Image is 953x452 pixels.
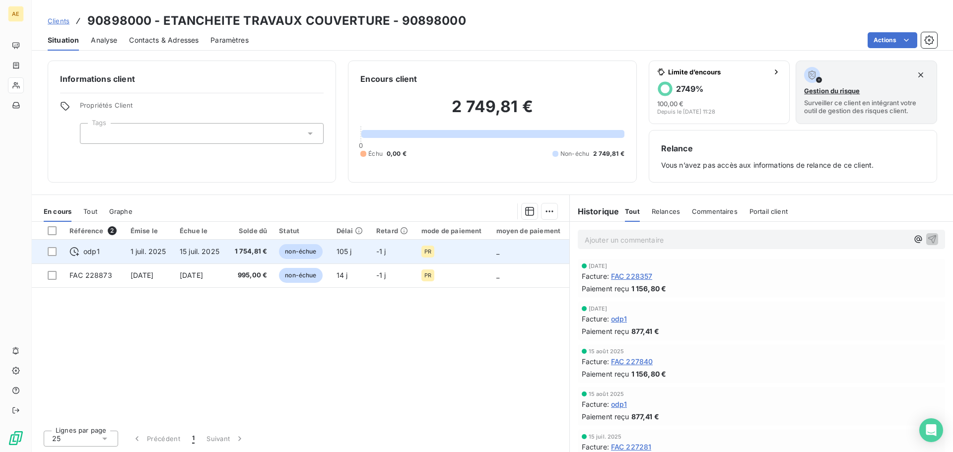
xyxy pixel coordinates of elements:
span: [DATE] [131,271,154,279]
img: Logo LeanPay [8,430,24,446]
span: 1 156,80 € [631,283,667,294]
span: 15 août 2025 [589,348,624,354]
span: Facture : [582,271,609,281]
span: 1 [192,434,195,444]
span: 0,00 € [387,149,407,158]
span: _ [496,271,499,279]
span: Clients [48,17,69,25]
div: moyen de paiement [496,227,563,235]
span: 1 754,81 € [233,247,268,257]
span: Relances [652,207,680,215]
span: Paiement reçu [582,326,629,336]
span: odp1 [611,399,627,409]
span: Situation [48,35,79,45]
span: odp1 [83,247,100,257]
span: Facture : [582,399,609,409]
span: 1 juil. 2025 [131,247,166,256]
span: Non-échu [560,149,589,158]
h6: Historique [570,205,619,217]
span: Gestion du risque [804,87,860,95]
span: Analyse [91,35,117,45]
span: [DATE] [589,263,608,269]
span: 14 j [337,271,348,279]
h6: Encours client [360,73,417,85]
span: Contacts & Adresses [129,35,199,45]
h6: Relance [661,142,925,154]
span: 100,00 € [657,100,683,108]
span: Facture : [582,356,609,367]
span: PR [424,249,431,255]
span: FAC 227281 [611,442,652,452]
div: Référence [69,226,119,235]
span: Portail client [749,207,788,215]
button: 1 [186,428,201,449]
h3: 90898000 - ETANCHEITE TRAVAUX COUVERTURE - 90898000 [87,12,466,30]
span: Paiement reçu [582,283,629,294]
span: odp1 [611,314,627,324]
span: Propriétés Client [80,101,324,115]
span: 25 [52,434,61,444]
span: 0 [359,141,363,149]
span: -1 j [376,247,386,256]
span: [DATE] [180,271,203,279]
div: mode de paiement [421,227,484,235]
span: En cours [44,207,71,215]
span: Échu [368,149,383,158]
span: 877,41 € [631,326,659,336]
span: 15 juil. 2025 [589,434,622,440]
button: Précédent [126,428,186,449]
span: PR [424,272,431,278]
button: Actions [868,32,917,48]
span: Paramètres [210,35,249,45]
div: Solde dû [233,227,268,235]
div: Délai [337,227,365,235]
span: Tout [625,207,640,215]
span: Paiement reçu [582,411,629,422]
span: _ [496,247,499,256]
div: Émise le [131,227,168,235]
span: 105 j [337,247,352,256]
span: Commentaires [692,207,738,215]
span: 2 [108,226,117,235]
span: non-échue [279,268,322,283]
span: Facture : [582,314,609,324]
span: 15 juil. 2025 [180,247,219,256]
a: Clients [48,16,69,26]
h6: 2749 % [676,84,703,94]
span: FAC 228357 [611,271,653,281]
div: Retard [376,227,409,235]
div: Échue le [180,227,221,235]
button: Limite d’encours2749%100,00 €Depuis le [DATE] 11:28 [649,61,790,124]
div: Open Intercom Messenger [919,418,943,442]
span: FAC 227840 [611,356,653,367]
span: Depuis le [DATE] 11:28 [657,109,715,115]
span: 2 749,81 € [593,149,624,158]
span: Tout [83,207,97,215]
button: Suivant [201,428,251,449]
button: Gestion du risqueSurveiller ce client en intégrant votre outil de gestion des risques client. [796,61,937,124]
span: Limite d’encours [668,68,769,76]
span: 877,41 € [631,411,659,422]
span: Graphe [109,207,133,215]
span: 15 août 2025 [589,391,624,397]
h2: 2 749,81 € [360,97,624,127]
span: Facture : [582,442,609,452]
div: AE [8,6,24,22]
span: FAC 228873 [69,271,112,279]
span: [DATE] [589,306,608,312]
span: non-échue [279,244,322,259]
span: -1 j [376,271,386,279]
span: 1 156,80 € [631,369,667,379]
span: 995,00 € [233,270,268,280]
div: Statut [279,227,324,235]
span: Paiement reçu [582,369,629,379]
div: Vous n’avez pas accès aux informations de relance de ce client. [661,142,925,170]
span: Surveiller ce client en intégrant votre outil de gestion des risques client. [804,99,929,115]
input: Ajouter une valeur [88,129,96,138]
h6: Informations client [60,73,324,85]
